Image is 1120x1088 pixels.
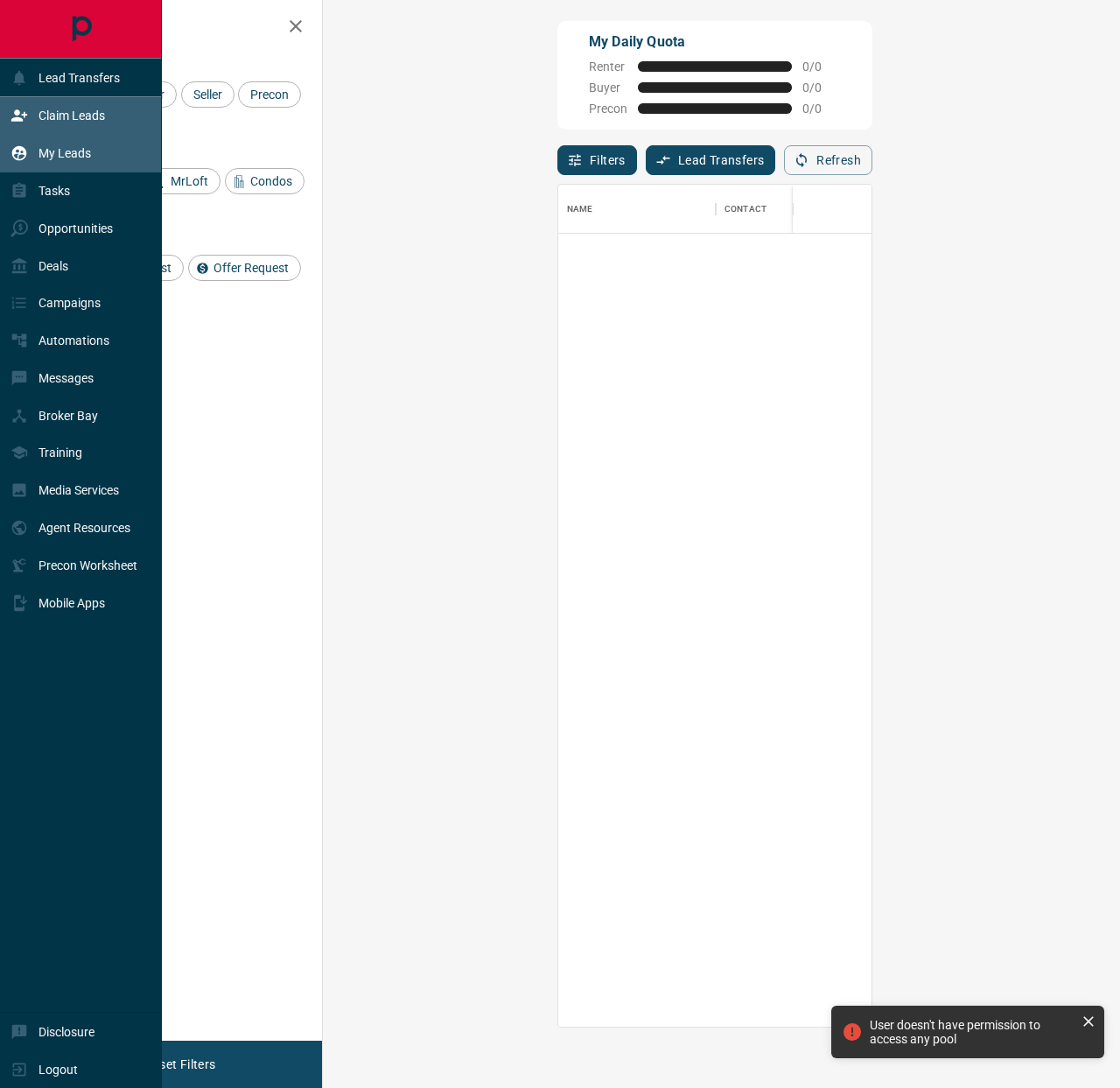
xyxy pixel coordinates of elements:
[589,32,841,53] p: My Daily Quota
[558,185,716,234] div: Name
[716,185,856,234] div: Contact
[589,102,627,116] span: Precon
[567,185,593,234] div: Name
[784,145,872,175] button: Refresh
[646,145,776,175] button: Lead Transfers
[724,185,766,234] div: Contact
[145,168,220,194] div: MrLoft
[56,18,304,39] h2: Filters
[207,261,295,275] span: Offer Request
[870,1018,1074,1046] div: User doesn't have permission to access any pool
[244,174,298,188] span: Condos
[181,81,234,108] div: Seller
[802,102,841,116] span: 0 / 0
[557,145,637,175] button: Filters
[238,81,301,108] div: Precon
[802,60,841,74] span: 0 / 0
[133,1049,227,1079] button: Reset Filters
[164,174,214,188] span: MrLoft
[589,60,627,74] span: Renter
[244,88,295,102] span: Precon
[187,88,228,102] span: Seller
[188,255,301,281] div: Offer Request
[225,168,304,194] div: Condos
[589,81,627,95] span: Buyer
[802,81,841,95] span: 0 / 0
